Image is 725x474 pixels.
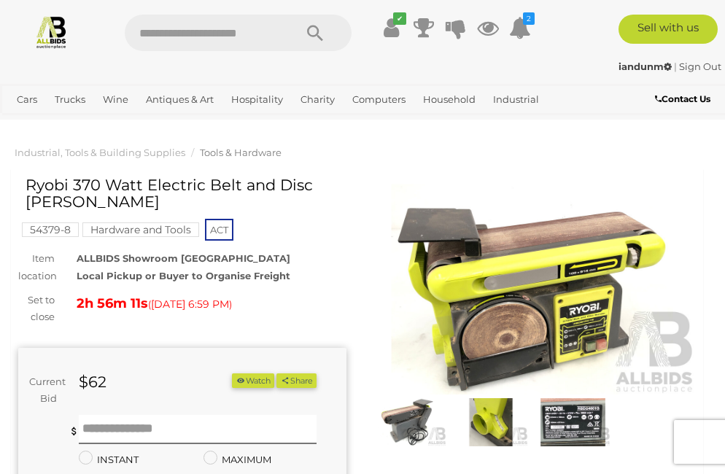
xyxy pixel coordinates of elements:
[279,15,352,51] button: Search
[77,252,290,264] strong: ALLBIDS Showroom [GEOGRAPHIC_DATA]
[417,88,481,112] a: Household
[79,451,139,468] label: INSTANT
[77,295,148,311] strong: 2h 56m 11s
[22,222,79,237] mark: 54379-8
[276,373,317,389] button: Share
[15,147,185,158] a: Industrial, Tools & Building Supplies
[22,224,79,236] a: 54379-8
[140,88,220,112] a: Antiques & Art
[205,219,233,241] span: ACT
[487,88,545,112] a: Industrial
[393,12,406,25] i: ✔
[200,147,282,158] a: Tools & Hardware
[11,112,68,136] a: Jewellery
[18,373,68,408] div: Current Bid
[619,61,672,72] strong: iandunm
[523,12,535,25] i: 2
[148,298,232,310] span: ( )
[674,61,677,72] span: |
[295,88,341,112] a: Charity
[49,88,91,112] a: Trucks
[74,112,113,136] a: Office
[151,298,229,311] span: [DATE] 6:59 PM
[655,93,710,104] b: Contact Us
[679,61,721,72] a: Sign Out
[119,112,160,136] a: Sports
[7,292,66,326] div: Set to close
[225,88,289,112] a: Hospitality
[619,15,718,44] a: Sell with us
[619,61,674,72] a: iandunm
[166,112,282,136] a: [GEOGRAPHIC_DATA]
[232,373,274,389] button: Watch
[11,88,43,112] a: Cars
[454,398,528,446] img: Ryobi 370 Watt Electric Belt and Disc Sander
[77,270,290,281] strong: Local Pickup or Buyer to Organise Freight
[535,398,610,446] img: Ryobi 370 Watt Electric Belt and Disc Sander
[82,224,199,236] a: Hardware and Tools
[7,250,66,284] div: Item location
[82,222,199,237] mark: Hardware and Tools
[346,88,411,112] a: Computers
[509,15,531,41] a: 2
[368,184,697,395] img: Ryobi 370 Watt Electric Belt and Disc Sander
[381,15,403,41] a: ✔
[26,176,343,210] h1: Ryobi 370 Watt Electric Belt and Disc [PERSON_NAME]
[34,15,69,49] img: Allbids.com.au
[79,373,106,391] strong: $62
[203,451,271,468] label: MAXIMUM
[97,88,134,112] a: Wine
[372,398,446,446] img: Ryobi 370 Watt Electric Belt and Disc Sander
[655,91,714,107] a: Contact Us
[232,373,274,389] li: Watch this item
